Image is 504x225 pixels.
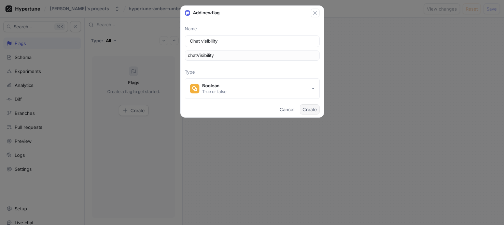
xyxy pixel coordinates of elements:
div: Boolean [202,83,226,89]
button: Cancel [277,104,297,115]
p: Name [185,26,320,32]
span: Cancel [280,107,294,111]
p: Add new flag [193,10,220,16]
input: Enter a name for this flag [190,38,314,45]
span: Create [303,107,317,111]
button: Create [300,104,320,115]
button: BooleanTrue or false [185,78,320,99]
div: True or false [202,89,226,94]
p: Type [185,69,320,76]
